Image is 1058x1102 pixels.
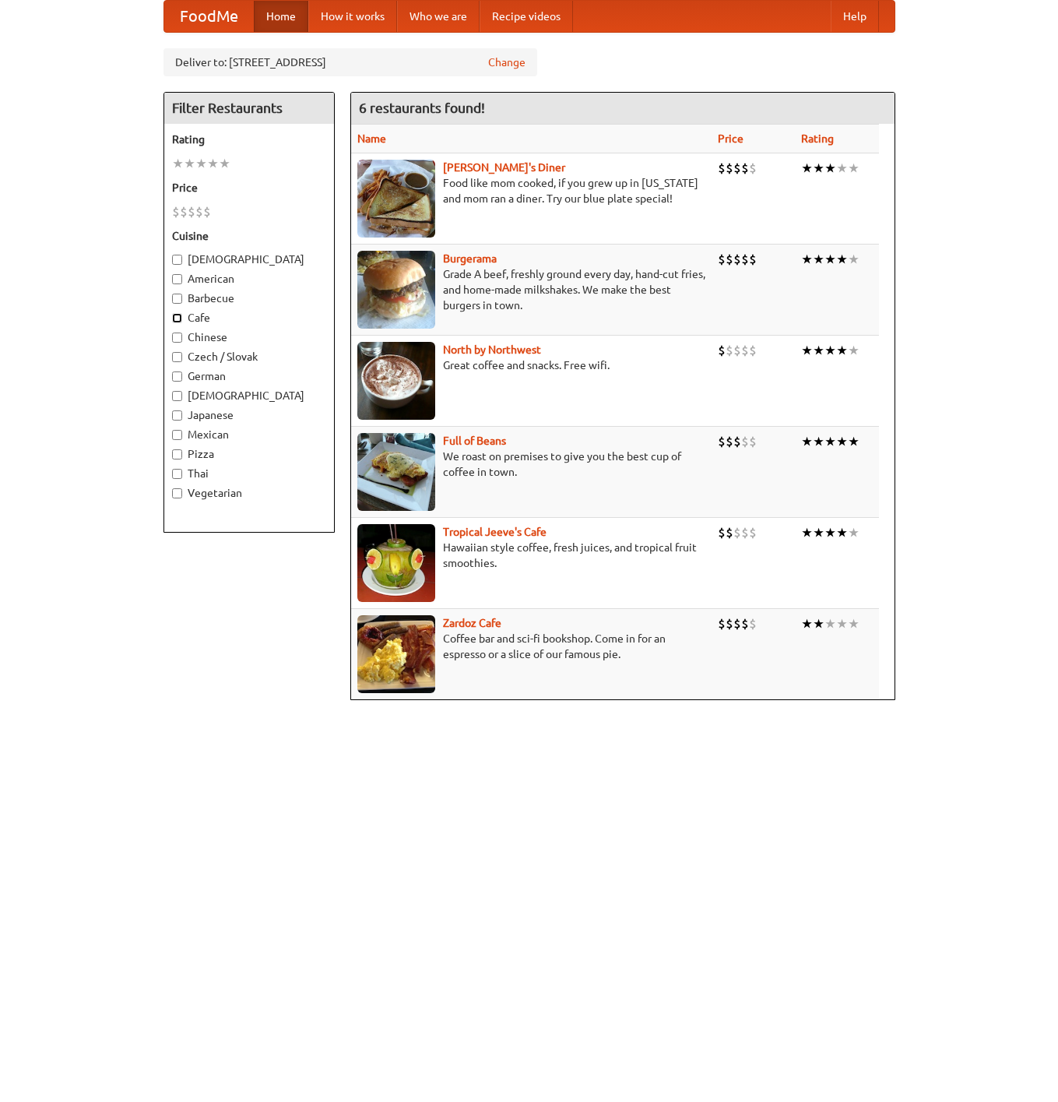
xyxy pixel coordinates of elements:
[813,433,824,450] li: ★
[357,631,705,662] p: Coffee bar and sci-fi bookshop. Come in for an espresso or a slice of our famous pie.
[254,1,308,32] a: Home
[443,343,541,356] a: North by Northwest
[357,251,435,329] img: burgerama.jpg
[172,310,326,326] label: Cafe
[172,203,180,220] li: $
[749,251,757,268] li: $
[163,48,537,76] div: Deliver to: [STREET_ADDRESS]
[164,1,254,32] a: FoodMe
[801,132,834,145] a: Rating
[172,155,184,172] li: ★
[443,252,497,265] b: Burgerama
[180,203,188,220] li: $
[813,160,824,177] li: ★
[718,132,743,145] a: Price
[357,433,435,511] img: beans.jpg
[164,93,334,124] h4: Filter Restaurants
[836,342,848,359] li: ★
[718,251,726,268] li: $
[195,155,207,172] li: ★
[801,251,813,268] li: ★
[801,524,813,541] li: ★
[480,1,573,32] a: Recipe videos
[824,615,836,632] li: ★
[219,155,230,172] li: ★
[308,1,397,32] a: How it works
[741,615,749,632] li: $
[357,175,705,206] p: Food like mom cooked, if you grew up in [US_STATE] and mom ran a diner. Try our blue plate special!
[726,160,733,177] li: $
[172,329,326,345] label: Chinese
[741,433,749,450] li: $
[824,160,836,177] li: ★
[172,274,182,284] input: American
[733,251,741,268] li: $
[207,155,219,172] li: ★
[733,524,741,541] li: $
[848,342,859,359] li: ★
[726,524,733,541] li: $
[813,524,824,541] li: ★
[813,615,824,632] li: ★
[172,485,326,501] label: Vegetarian
[813,251,824,268] li: ★
[801,615,813,632] li: ★
[172,469,182,479] input: Thai
[172,180,326,195] h5: Price
[836,251,848,268] li: ★
[848,615,859,632] li: ★
[357,266,705,313] p: Grade A beef, freshly ground every day, hand-cut fries, and home-made milkshakes. We make the bes...
[172,430,182,440] input: Mexican
[726,615,733,632] li: $
[749,160,757,177] li: $
[357,524,435,602] img: jeeves.jpg
[836,160,848,177] li: ★
[172,228,326,244] h5: Cuisine
[718,342,726,359] li: $
[172,352,182,362] input: Czech / Slovak
[813,342,824,359] li: ★
[733,433,741,450] li: $
[172,252,326,267] label: [DEMOGRAPHIC_DATA]
[357,342,435,420] img: north.jpg
[195,203,203,220] li: $
[443,617,501,629] a: Zardoz Cafe
[824,433,836,450] li: ★
[203,203,211,220] li: $
[801,160,813,177] li: ★
[848,524,859,541] li: ★
[749,615,757,632] li: $
[443,435,506,447] a: Full of Beans
[188,203,195,220] li: $
[848,433,859,450] li: ★
[172,488,182,498] input: Vegetarian
[718,160,726,177] li: $
[359,100,485,115] ng-pluralize: 6 restaurants found!
[172,294,182,304] input: Barbecue
[749,433,757,450] li: $
[733,615,741,632] li: $
[836,524,848,541] li: ★
[718,524,726,541] li: $
[357,132,386,145] a: Name
[357,449,705,480] p: We roast on premises to give you the best cup of coffee in town.
[831,1,879,32] a: Help
[184,155,195,172] li: ★
[488,55,525,70] a: Change
[824,251,836,268] li: ★
[848,160,859,177] li: ★
[836,433,848,450] li: ★
[733,342,741,359] li: $
[357,357,705,373] p: Great coffee and snacks. Free wifi.
[172,407,326,423] label: Japanese
[741,524,749,541] li: $
[824,342,836,359] li: ★
[172,333,182,343] input: Chinese
[741,160,749,177] li: $
[172,466,326,481] label: Thai
[726,251,733,268] li: $
[726,433,733,450] li: $
[357,160,435,238] img: sallys.jpg
[443,526,547,538] a: Tropical Jeeve's Cafe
